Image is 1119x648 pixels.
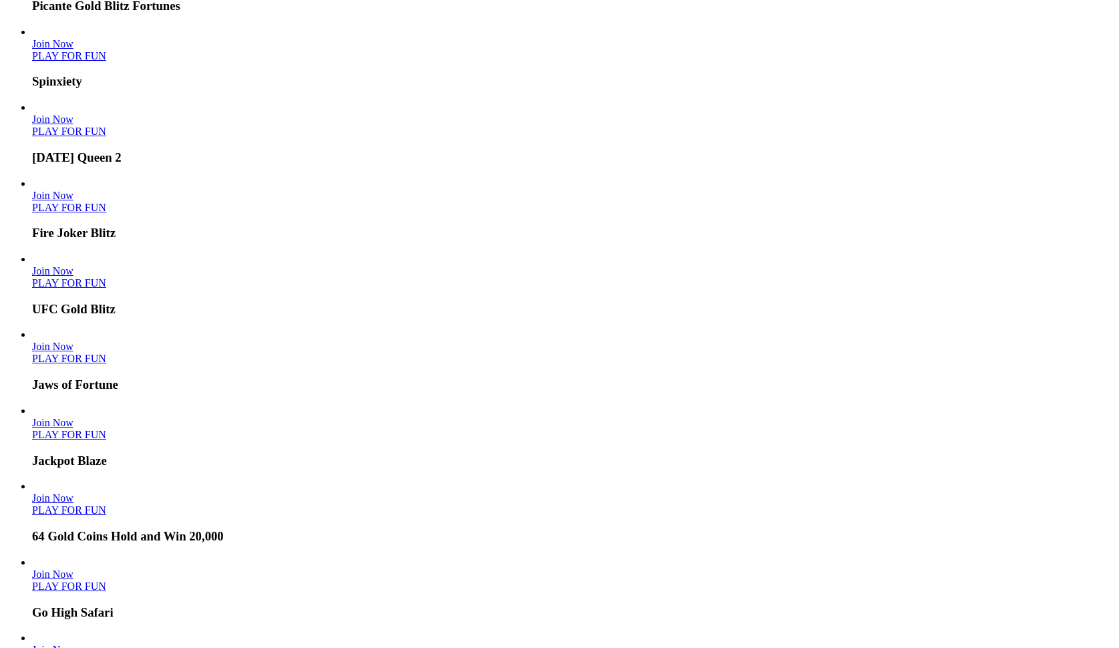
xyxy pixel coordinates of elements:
a: UFC Gold Blitz [32,265,73,277]
span: Join Now [32,38,73,49]
a: Spinxiety [32,50,106,61]
a: UFC Gold Blitz [32,277,106,289]
span: Join Now [32,569,73,580]
h3: UFC Gold Blitz [32,302,1114,317]
a: Jackpot Blaze [32,429,106,440]
a: 64 Gold Coins Hold and Win 20,000 [32,504,106,516]
h3: Fire Joker Blitz [32,226,1114,240]
article: Carnival Queen 2 [32,102,1114,165]
a: Go High Safari [32,569,73,580]
article: Jaws of Fortune [32,329,1114,392]
span: Join Now [32,114,73,125]
a: Jaws of Fortune [32,341,73,352]
span: Join Now [32,190,73,201]
article: Spinxiety [32,26,1114,90]
a: Go High Safari [32,581,106,592]
a: Jaws of Fortune [32,353,106,364]
h3: 64 Gold Coins Hold and Win 20,000 [32,529,1114,544]
h3: Jaws of Fortune [32,377,1114,392]
span: Join Now [32,265,73,277]
span: Join Now [32,417,73,428]
h3: Spinxiety [32,74,1114,89]
a: Jackpot Blaze [32,417,73,428]
span: Join Now [32,341,73,352]
article: UFC Gold Blitz [32,253,1114,317]
a: Fire Joker Blitz [32,202,106,213]
a: Fire Joker Blitz [32,190,73,201]
a: 64 Gold Coins Hold and Win 20,000 [32,492,73,504]
article: 64 Gold Coins Hold and Win 20,000 [32,480,1114,544]
h3: Go High Safari [32,605,1114,620]
article: Go High Safari [32,556,1114,620]
h3: Jackpot Blaze [32,454,1114,468]
span: Join Now [32,492,73,504]
article: Fire Joker Blitz [32,178,1114,241]
a: Spinxiety [32,38,73,49]
a: Carnival Queen 2 [32,114,73,125]
h3: [DATE] Queen 2 [32,150,1114,165]
article: Jackpot Blaze [32,405,1114,468]
a: Carnival Queen 2 [32,126,106,137]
